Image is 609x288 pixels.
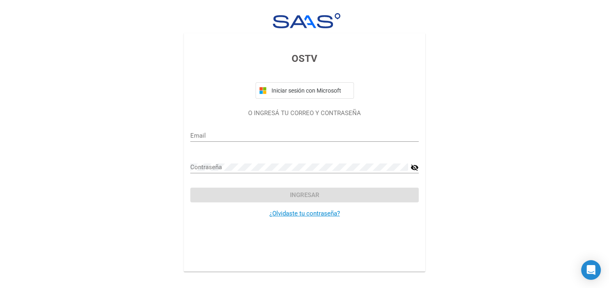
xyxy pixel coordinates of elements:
[190,109,419,118] p: O INGRESÁ TU CORREO Y CONTRASEÑA
[270,87,350,94] span: Iniciar sesión con Microsoft
[190,188,419,202] button: Ingresar
[255,82,354,99] button: Iniciar sesión con Microsoft
[190,51,419,66] h3: OSTV
[581,260,601,280] div: Open Intercom Messenger
[290,191,319,199] span: Ingresar
[411,163,419,172] mat-icon: visibility_off
[269,210,340,217] a: ¿Olvidaste tu contraseña?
